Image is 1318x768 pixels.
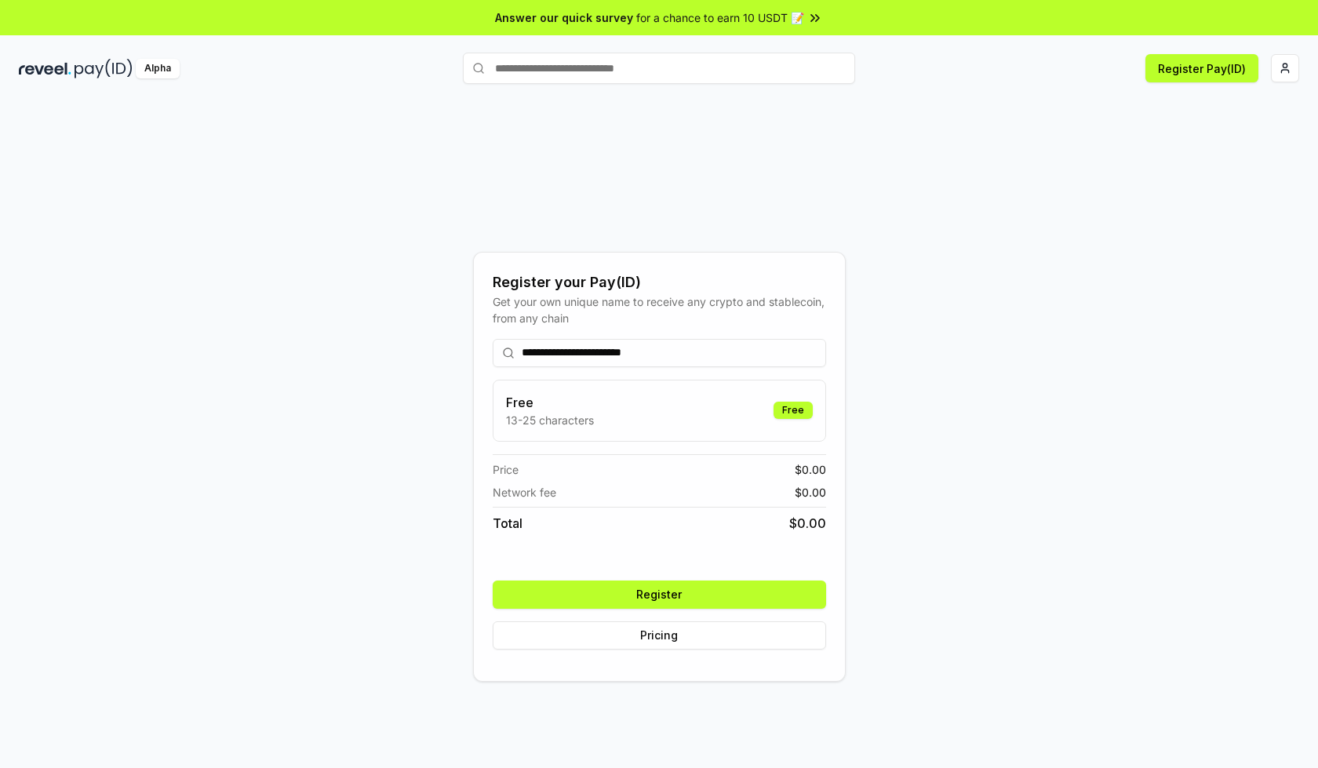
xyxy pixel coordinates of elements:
span: for a chance to earn 10 USDT 📝 [636,9,804,26]
div: Free [774,402,813,419]
span: $ 0.00 [795,461,826,478]
img: pay_id [75,59,133,78]
span: Network fee [493,484,556,500]
div: Alpha [136,59,180,78]
img: reveel_dark [19,59,71,78]
button: Register [493,581,826,609]
div: Get your own unique name to receive any crypto and stablecoin, from any chain [493,293,826,326]
h3: Free [506,393,594,412]
span: Total [493,514,522,533]
button: Pricing [493,621,826,650]
span: Answer our quick survey [495,9,633,26]
div: Register your Pay(ID) [493,271,826,293]
p: 13-25 characters [506,412,594,428]
button: Register Pay(ID) [1145,54,1258,82]
span: $ 0.00 [795,484,826,500]
span: Price [493,461,519,478]
span: $ 0.00 [789,514,826,533]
